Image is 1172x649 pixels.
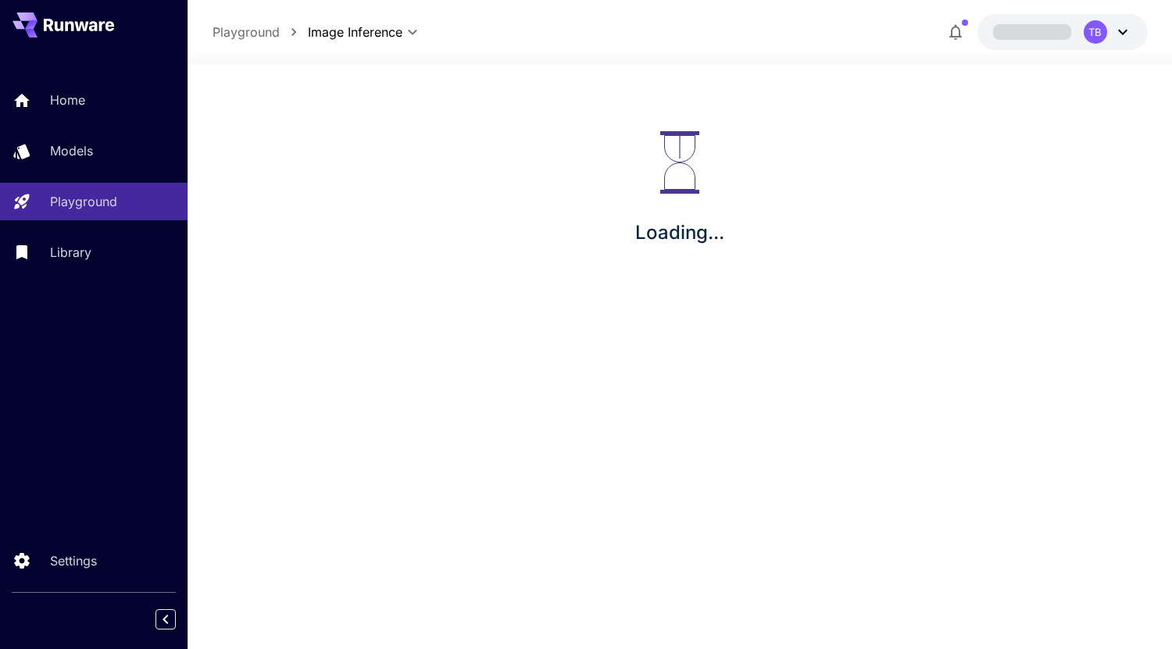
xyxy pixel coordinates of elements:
[1084,20,1107,44] div: TB
[50,192,117,211] p: Playground
[155,609,176,629] button: Collapse sidebar
[213,23,280,41] a: Playground
[50,243,91,262] p: Library
[977,14,1148,50] button: TB
[50,91,85,109] p: Home
[167,605,188,633] div: Collapse sidebar
[50,141,93,160] p: Models
[635,219,724,247] p: Loading...
[213,23,308,41] nav: breadcrumb
[50,551,97,570] p: Settings
[308,23,402,41] span: Image Inference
